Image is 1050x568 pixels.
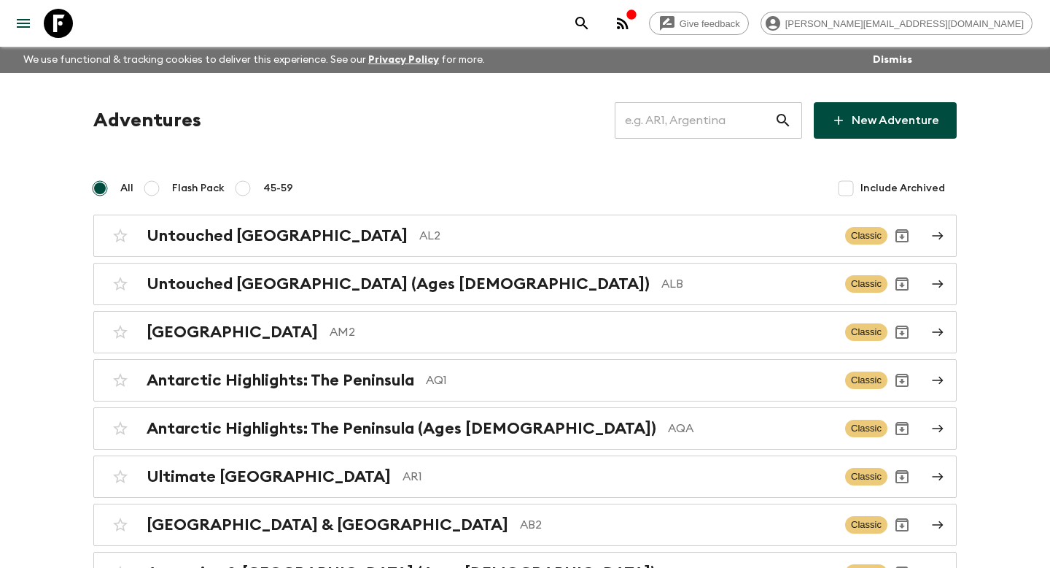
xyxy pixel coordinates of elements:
[845,420,887,437] span: Classic
[147,323,318,342] h2: [GEOGRAPHIC_DATA]
[172,181,225,196] span: Flash Pack
[649,12,749,35] a: Give feedback
[93,106,201,135] h1: Adventures
[845,227,887,245] span: Classic
[147,467,391,486] h2: Ultimate [GEOGRAPHIC_DATA]
[330,323,833,341] p: AM2
[93,215,957,257] a: Untouched [GEOGRAPHIC_DATA]AL2ClassicArchive
[147,515,508,534] h2: [GEOGRAPHIC_DATA] & [GEOGRAPHIC_DATA]
[672,18,748,29] span: Give feedback
[93,263,957,305] a: Untouched [GEOGRAPHIC_DATA] (Ages [DEMOGRAPHIC_DATA])ALBClassicArchive
[887,510,917,540] button: Archive
[860,181,945,196] span: Include Archived
[869,50,916,70] button: Dismiss
[761,12,1032,35] div: [PERSON_NAME][EMAIL_ADDRESS][DOMAIN_NAME]
[887,414,917,443] button: Archive
[887,221,917,250] button: Archive
[887,462,917,491] button: Archive
[777,18,1032,29] span: [PERSON_NAME][EMAIL_ADDRESS][DOMAIN_NAME]
[147,419,656,438] h2: Antarctic Highlights: The Peninsula (Ages [DEMOGRAPHIC_DATA])
[845,468,887,486] span: Classic
[368,55,439,65] a: Privacy Policy
[814,102,957,139] a: New Adventure
[93,359,957,402] a: Antarctic Highlights: The PeninsulaAQ1ClassicArchive
[147,226,408,245] h2: Untouched [GEOGRAPHIC_DATA]
[845,372,887,389] span: Classic
[93,504,957,546] a: [GEOGRAPHIC_DATA] & [GEOGRAPHIC_DATA]AB2ClassicArchive
[615,100,774,141] input: e.g. AR1, Argentina
[9,9,38,38] button: menu
[93,456,957,498] a: Ultimate [GEOGRAPHIC_DATA]AR1ClassicArchive
[426,372,833,389] p: AQ1
[567,9,596,38] button: search adventures
[887,318,917,347] button: Archive
[263,181,293,196] span: 45-59
[120,181,133,196] span: All
[845,275,887,293] span: Classic
[147,275,650,293] h2: Untouched [GEOGRAPHIC_DATA] (Ages [DEMOGRAPHIC_DATA])
[17,47,491,73] p: We use functional & tracking cookies to deliver this experience. See our for more.
[402,468,833,486] p: AR1
[668,420,833,437] p: AQA
[661,275,833,293] p: ALB
[419,227,833,245] p: AL2
[93,311,957,353] a: [GEOGRAPHIC_DATA]AM2ClassicArchive
[845,516,887,534] span: Classic
[520,516,833,534] p: AB2
[887,366,917,395] button: Archive
[147,371,414,390] h2: Antarctic Highlights: The Peninsula
[93,407,957,450] a: Antarctic Highlights: The Peninsula (Ages [DEMOGRAPHIC_DATA])AQAClassicArchive
[845,323,887,341] span: Classic
[887,269,917,299] button: Archive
